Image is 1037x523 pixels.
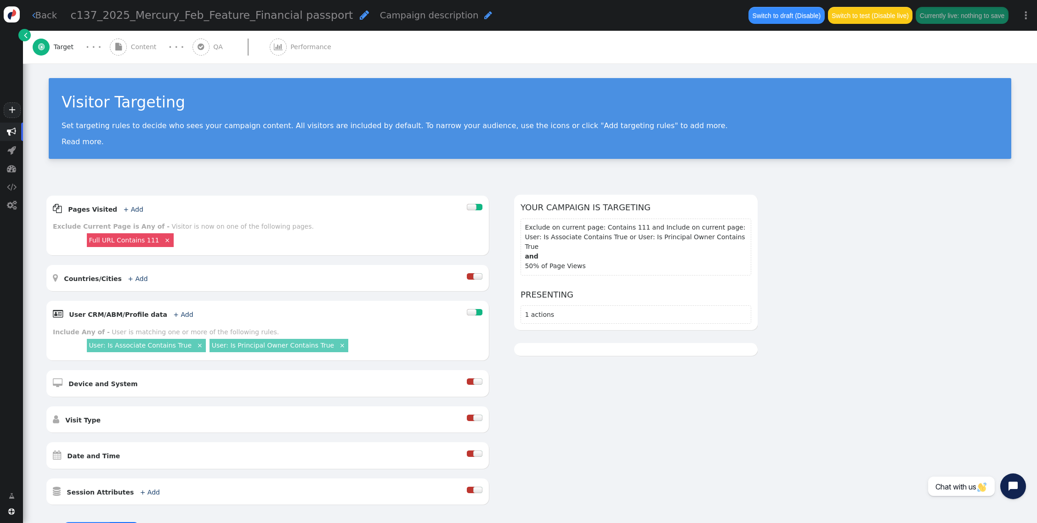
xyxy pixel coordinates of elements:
[54,42,78,52] span: Target
[521,219,751,276] section: Exclude on current page: Contains 111 and Include on current page: User: Is Associate Contains Tr...
[53,223,170,230] b: Exclude Current Page is Any of -
[68,206,117,213] b: Pages Visited
[53,489,175,496] a:  Session Attributes + Add
[24,30,28,40] span: 
[4,6,20,22] img: logo-icon.svg
[196,341,204,349] a: ×
[212,342,334,349] a: User: Is Principal Owner Contains True
[7,146,16,155] span: 
[115,43,122,51] span: 
[525,311,554,318] span: 1 actions
[290,42,335,52] span: Performance
[67,452,120,460] b: Date and Time
[521,288,751,301] h6: Presenting
[9,491,15,501] span: 
[68,380,137,388] b: Device and System
[53,415,59,424] span: 
[169,41,184,53] div: · · ·
[53,328,110,336] b: Include Any of -
[525,252,747,261] b: and
[193,31,270,63] a:  QA
[32,11,35,20] span: 
[62,91,998,114] div: Visitor Targeting
[33,31,110,63] a:  Target · · ·
[338,341,346,349] a: ×
[62,137,104,146] a: Read more.
[86,41,101,53] div: · · ·
[67,489,134,496] b: Session Attributes
[53,487,61,496] span: 
[53,204,62,213] span: 
[173,311,193,318] a: + Add
[213,42,227,52] span: QA
[112,328,279,336] div: User is matching one or more of the following rules.
[53,416,115,424] a:  Visit Type
[53,378,62,388] span: 
[270,31,352,63] a:  Performance
[89,236,159,244] a: Full URL Contains 111
[163,236,171,244] a: ×
[124,206,143,213] a: + Add
[916,7,1008,23] button: Currently live: nothing to save
[2,488,21,504] a: 
[1015,2,1037,29] a: ⋮
[828,7,913,23] button: Switch to test (Disable live)
[198,43,204,51] span: 
[32,9,57,22] a: Back
[4,102,20,118] a: +
[7,164,16,173] span: 
[38,43,45,51] span: 
[128,275,147,282] a: + Add
[53,311,208,318] a:  User CRM/ABM/Profile data + Add
[65,416,101,424] b: Visit Type
[484,11,492,20] span: 
[274,43,283,51] span: 
[110,31,193,63] a:  Content · · ·
[521,201,751,214] h6: Your campaign is targeting
[748,7,824,23] button: Switch to draft (Disable)
[8,508,15,515] span: 
[131,42,160,52] span: Content
[380,10,479,21] span: Campaign description
[140,489,160,496] a: + Add
[7,201,17,210] span: 
[7,182,17,191] span: 
[7,127,16,136] span: 
[53,273,58,282] span: 
[62,121,998,130] p: Set targeting rules to decide who sees your campaign content. All visitors are included by defaul...
[53,380,153,388] a:  Device and System
[360,10,369,20] span: 
[53,206,158,213] a:  Pages Visited + Add
[53,452,135,460] a:  Date and Time
[64,275,122,282] b: Countries/Cities
[53,275,163,282] a:  Countries/Cities + Add
[172,223,314,230] div: Visitor is now on one of the following pages.
[18,29,31,41] a: 
[71,9,353,22] span: c137_2025_Mercury_Feb_Feature_Financial passport
[53,309,63,318] span: 
[53,450,61,460] span: 
[69,311,167,318] b: User CRM/ABM/Profile data
[89,342,192,349] a: User: Is Associate Contains True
